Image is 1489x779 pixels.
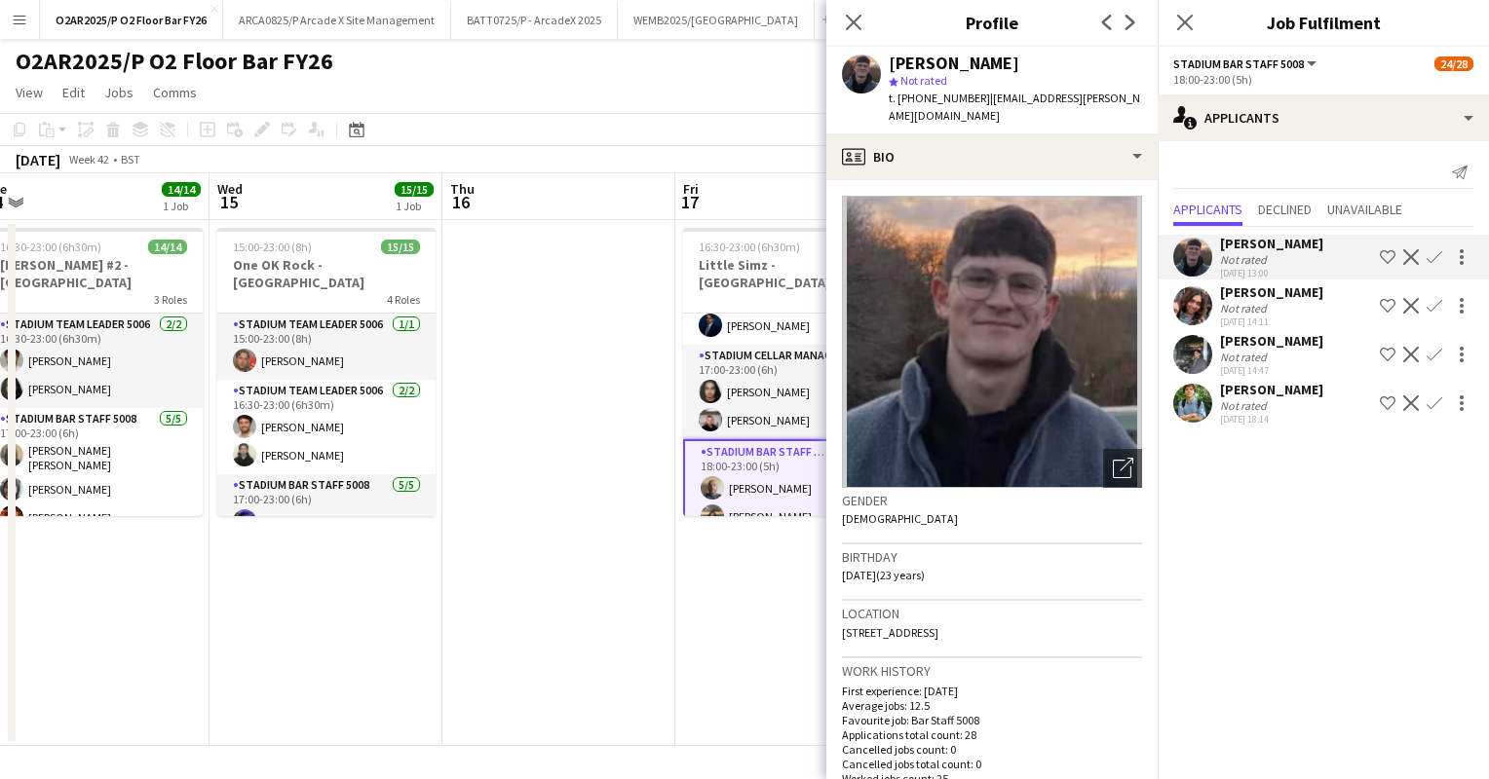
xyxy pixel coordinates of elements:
div: [PERSON_NAME] [1220,283,1323,301]
h3: Birthday [842,548,1142,566]
span: t. [PHONE_NUMBER] [889,91,990,105]
span: 24/28 [1434,56,1473,71]
div: [PERSON_NAME] [889,55,1019,72]
span: 15/15 [381,240,420,254]
p: Cancelled jobs count: 0 [842,742,1142,757]
button: Stadium Bar Staff 5008 [1173,56,1319,71]
app-job-card: 16:30-23:00 (6h30m)24/28Little Simz - [GEOGRAPHIC_DATA]4 Roles[PERSON_NAME][PERSON_NAME][PERSON_N... [683,228,901,516]
button: BATT0725/P - ArcadeX 2025 [451,1,618,39]
span: 16 [447,191,475,213]
p: Average jobs: 12.5 [842,698,1142,713]
p: Applications total count: 28 [842,727,1142,742]
h3: Location [842,605,1142,622]
div: 18:00-23:00 (5h) [1173,72,1473,87]
span: [DATE] (23 years) [842,568,925,582]
div: Not rated [1220,252,1271,267]
span: Stadium Bar Staff 5008 [1173,56,1304,71]
div: BST [121,152,140,167]
app-card-role: Stadium Cellar Manager 50062/217:00-23:00 (6h)[PERSON_NAME][PERSON_NAME] [683,345,901,439]
span: Comms [153,84,197,101]
h3: One OK Rock - [GEOGRAPHIC_DATA] [217,256,436,291]
div: [DATE] 18:14 [1220,413,1323,426]
img: Crew avatar or photo [842,196,1142,488]
span: 17 [680,191,699,213]
span: 14/14 [162,182,201,197]
app-card-role: Stadium Bar Staff 50085/517:00-23:00 (6h)[PERSON_NAME] [217,474,436,659]
span: 14/14 [148,240,187,254]
span: 16:30-23:00 (6h30m) [699,240,800,254]
a: Comms [145,80,205,105]
span: 15 [214,191,243,213]
span: 15/15 [395,182,434,197]
span: Edit [62,84,85,101]
span: Fri [683,180,699,198]
span: [DEMOGRAPHIC_DATA] [842,511,958,526]
div: 1 Job [396,199,433,213]
div: [PERSON_NAME] [1220,332,1323,350]
span: View [16,84,43,101]
span: [STREET_ADDRESS] [842,625,938,640]
span: Unavailable [1327,203,1402,216]
div: [DATE] 13:00 [1220,267,1323,279]
div: [DATE] [16,150,60,169]
span: Week 42 [64,152,113,167]
app-card-role: Stadium Team Leader 50061/115:00-23:00 (8h)[PERSON_NAME] [217,314,436,380]
div: Open photos pop-in [1103,449,1142,488]
span: 4 Roles [387,292,420,307]
div: [DATE] 14:47 [1220,364,1323,377]
div: [PERSON_NAME] [1220,381,1323,398]
span: 15:00-23:00 (8h) [233,240,312,254]
div: 1 Job [163,199,200,213]
button: O2AR2025/P O2 Floor Bar FY26 [40,1,223,39]
div: Not rated [1220,301,1271,315]
h3: Job Fulfilment [1158,10,1489,35]
span: | [EMAIL_ADDRESS][PERSON_NAME][DOMAIN_NAME] [889,91,1140,123]
div: Not rated [1220,350,1271,364]
h3: Little Simz - [GEOGRAPHIC_DATA] [683,256,901,291]
h1: O2AR2025/P O2 Floor Bar FY26 [16,47,333,76]
div: Not rated [1220,398,1271,413]
app-card-role: Stadium Team Leader 50062/216:30-23:00 (6h30m)[PERSON_NAME][PERSON_NAME] [217,380,436,474]
div: [DATE] 14:11 [1220,315,1323,328]
div: Bio [826,133,1158,180]
span: Applicants [1173,203,1242,216]
span: Not rated [900,73,947,88]
button: ARCA0825/P Arcade X Site Management [223,1,451,39]
span: Declined [1258,203,1312,216]
span: 3 Roles [154,292,187,307]
span: Wed [217,180,243,198]
button: WEMB2025/[GEOGRAPHIC_DATA] [618,1,815,39]
a: View [8,80,51,105]
p: Favourite job: Bar Staff 5008 [842,713,1142,727]
div: Applicants [1158,94,1489,141]
h3: Profile [826,10,1158,35]
h3: Gender [842,492,1142,509]
h3: Work history [842,662,1142,680]
span: Jobs [104,84,134,101]
span: Thu [450,180,475,198]
p: First experience: [DATE] [842,684,1142,698]
p: Cancelled jobs total count: 0 [842,757,1142,771]
a: Edit [55,80,93,105]
app-job-card: 15:00-23:00 (8h)15/15One OK Rock - [GEOGRAPHIC_DATA]4 RolesStadium Team Leader 50061/115:00-23:00... [217,228,436,516]
div: [PERSON_NAME] [1220,235,1323,252]
a: Jobs [96,80,141,105]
